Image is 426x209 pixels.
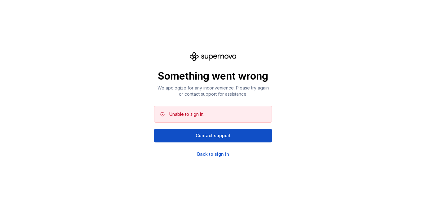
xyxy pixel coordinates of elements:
[154,70,272,82] p: Something went wrong
[154,85,272,97] p: We apologize for any inconvenience. Please try again or contact support for assistance.
[169,111,204,117] div: Unable to sign in.
[154,129,272,142] button: Contact support
[196,133,231,139] span: Contact support
[197,151,229,157] a: Back to sign in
